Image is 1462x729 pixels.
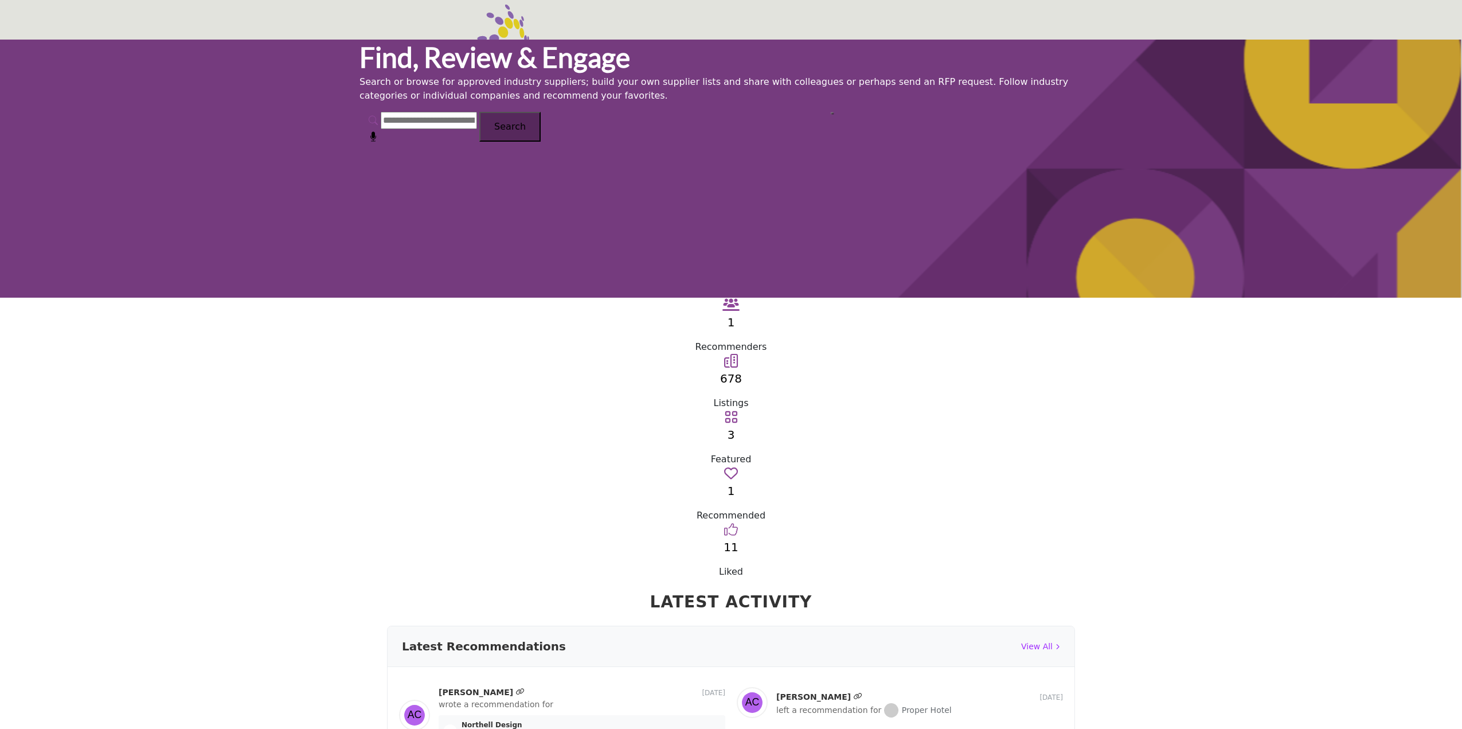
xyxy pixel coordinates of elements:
[722,301,740,312] a: View Recommenders
[776,705,881,715] span: left a recommendation for
[479,112,541,142] button: Search
[359,509,1103,523] div: Recommended
[720,372,742,385] a: 678
[737,687,768,718] img: J C
[884,705,952,715] a: Proper Hotel
[724,470,738,481] a: Go to Recommended
[776,692,851,703] strong: [PERSON_NAME]
[724,540,738,554] a: 11
[728,428,735,442] a: 3
[359,75,1103,103] p: Search or browse for approved industry suppliers; build your own supplier lists and share with co...
[359,453,1103,466] div: Featured
[702,689,725,697] span: [DATE]
[728,315,735,329] a: 1
[884,703,898,718] img: Proper Hotel
[494,121,526,132] span: Search
[724,414,738,424] a: Go to Featured
[359,5,554,118] img: Site Logo
[439,687,513,698] strong: [PERSON_NAME]
[359,565,1103,579] div: Liked
[359,40,1103,75] h1: Find, Review & Engage
[728,484,735,498] a: 1
[402,638,566,655] h3: Latest Recommendations
[439,700,553,709] span: wrote a recommendation for
[1021,641,1060,653] a: View All
[724,523,738,536] i: Go to Liked
[359,340,1103,354] div: Recommenders
[387,590,1075,614] h2: Latest Activity
[1039,693,1063,701] span: [DATE]
[359,396,1103,410] div: Listings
